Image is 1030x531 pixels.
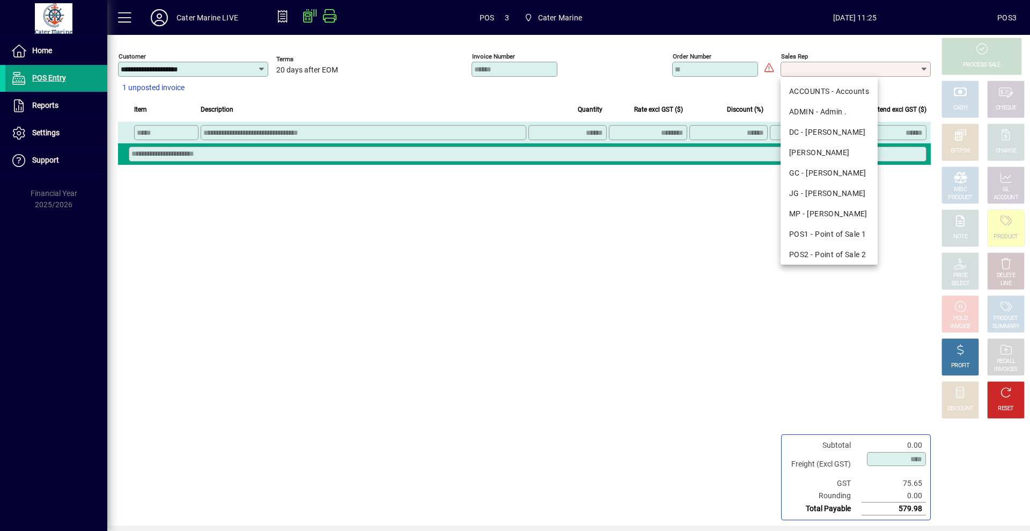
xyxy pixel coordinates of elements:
div: EFTPOS [951,147,970,155]
td: Rounding [786,490,862,503]
div: PRODUCT [994,233,1018,241]
mat-option: ACCOUNTS - Accounts [781,81,878,101]
span: Discount (%) [727,104,763,115]
div: SUMMARY [992,323,1019,331]
div: RECALL [997,358,1016,366]
mat-option: DC - Dan Cleaver [781,122,878,142]
td: Subtotal [786,439,862,452]
mat-label: Customer [119,53,146,60]
span: Support [32,156,59,164]
div: PRODUCT [994,315,1018,323]
mat-label: Sales rep [781,53,808,60]
span: POS Entry [32,74,66,82]
mat-option: MP - Margaret Pierce [781,203,878,224]
span: [DATE] 11:25 [712,9,997,26]
span: 1 unposted invoice [122,82,185,93]
div: ADMIN - Admin . [789,106,869,118]
div: INVOICE [950,323,970,331]
span: Terms [276,56,341,63]
mat-option: JG - John Giles [781,183,878,203]
mat-option: POS1 - Point of Sale 1 [781,224,878,244]
span: Extend excl GST ($) [871,104,926,115]
td: 579.98 [862,503,926,515]
mat-option: DEB - Debbie McQuarters [781,142,878,163]
a: Settings [5,120,107,147]
div: CHARGE [996,147,1017,155]
td: 0.00 [862,439,926,452]
div: GL [1003,186,1010,194]
span: Home [32,46,52,55]
div: CHEQUE [996,104,1016,112]
div: NOTE [953,233,967,241]
div: POS1 - Point of Sale 1 [789,229,869,240]
div: MP - [PERSON_NAME] [789,208,869,220]
mat-option: ADMIN - Admin . [781,101,878,122]
div: POS3 [997,9,1017,26]
td: Total Payable [786,503,862,515]
div: PROFIT [951,362,969,370]
a: Support [5,147,107,174]
td: 0.00 [862,490,926,503]
span: Quantity [578,104,602,115]
div: MISC [954,186,967,194]
div: LINE [1000,280,1011,288]
div: DELETE [997,272,1015,280]
div: PRODUCT [948,194,972,202]
div: PROCESS SALE [963,61,1000,69]
button: Profile [142,8,176,27]
mat-option: POS2 - Point of Sale 2 [781,244,878,265]
span: Rate excl GST ($) [634,104,683,115]
td: Freight (Excl GST) [786,452,862,477]
mat-label: Order number [673,53,711,60]
div: [PERSON_NAME] [789,147,869,158]
span: Reports [32,101,58,110]
span: POS [480,9,495,26]
div: CASH [953,104,967,112]
div: ACCOUNT [994,194,1018,202]
div: PRICE [953,272,968,280]
div: POS2 - Point of Sale 2 [789,249,869,260]
span: 3 [505,9,509,26]
mat-option: GC - Gerard Cantin [781,163,878,183]
div: Cater Marine LIVE [176,9,238,26]
span: 20 days after EOM [276,66,338,75]
div: DISCOUNT [947,405,973,413]
span: Description [201,104,233,115]
div: GC - [PERSON_NAME] [789,168,869,179]
mat-label: Invoice number [472,53,515,60]
span: Cater Marine [538,9,582,26]
div: HOLD [953,315,967,323]
div: RESET [998,405,1014,413]
td: 75.65 [862,477,926,490]
a: Reports [5,92,107,119]
span: Item [134,104,147,115]
td: GST [786,477,862,490]
div: ACCOUNTS - Accounts [789,86,869,97]
button: 1 unposted invoice [118,78,189,98]
span: Cater Marine [520,8,586,27]
div: DC - [PERSON_NAME] [789,127,869,138]
a: Home [5,38,107,64]
div: JG - [PERSON_NAME] [789,188,869,199]
span: Settings [32,128,60,137]
div: INVOICES [994,366,1017,374]
div: SELECT [951,280,970,288]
